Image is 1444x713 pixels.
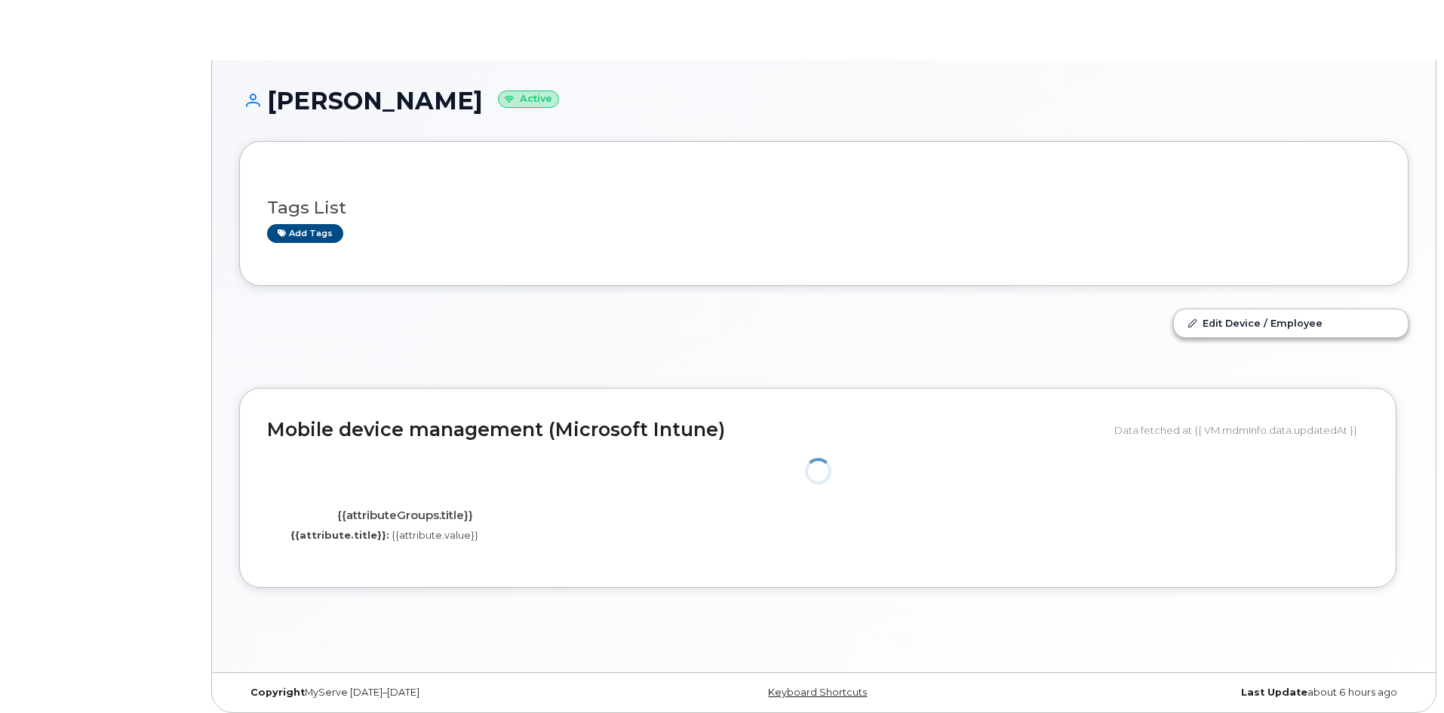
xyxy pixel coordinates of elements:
div: Data fetched at {{ VM.mdmInfo.data.updatedAt }} [1114,416,1369,444]
strong: Copyright [250,687,305,698]
strong: Last Update [1241,687,1307,698]
h3: Tags List [267,198,1381,217]
label: {{attribute.title}}: [290,528,389,542]
a: Edit Device / Employee [1174,309,1408,337]
h4: {{attributeGroups.title}} [278,509,531,522]
a: Add tags [267,224,343,243]
span: {{attribute.value}} [392,529,478,541]
h1: [PERSON_NAME] [239,88,1409,114]
a: Keyboard Shortcuts [768,687,867,698]
small: Active [498,91,559,108]
div: about 6 hours ago [1018,687,1409,699]
h2: Mobile device management (Microsoft Intune) [267,420,1103,441]
div: MyServe [DATE]–[DATE] [239,687,629,699]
